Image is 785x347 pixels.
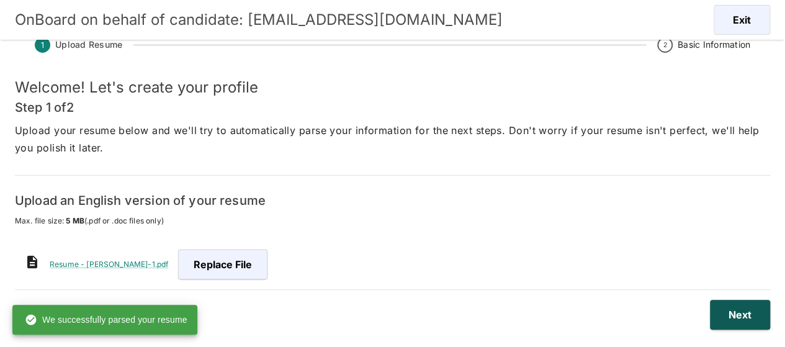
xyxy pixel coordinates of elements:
[178,250,267,279] span: Replace file
[678,38,750,51] span: Basic Information
[663,41,666,49] text: 2
[15,97,770,117] h6: Step 1 of 2
[50,259,168,269] a: Resume - [PERSON_NAME]-1.pdf
[714,5,770,35] button: Exit
[15,10,503,30] h5: OnBoard on behalf of candidate: [EMAIL_ADDRESS][DOMAIN_NAME]
[15,78,770,97] h5: Welcome! Let's create your profile
[15,215,770,227] span: Max. file size: (.pdf or .doc files only)
[41,40,44,50] text: 1
[15,191,770,210] h6: Upload an English version of your resume
[25,309,187,331] div: We successfully parsed your resume
[15,122,770,156] p: Upload your resume below and we'll try to automatically parse your information for the next steps...
[710,300,770,330] button: Next
[66,216,84,225] span: 5 MB
[55,38,122,51] span: Upload Resume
